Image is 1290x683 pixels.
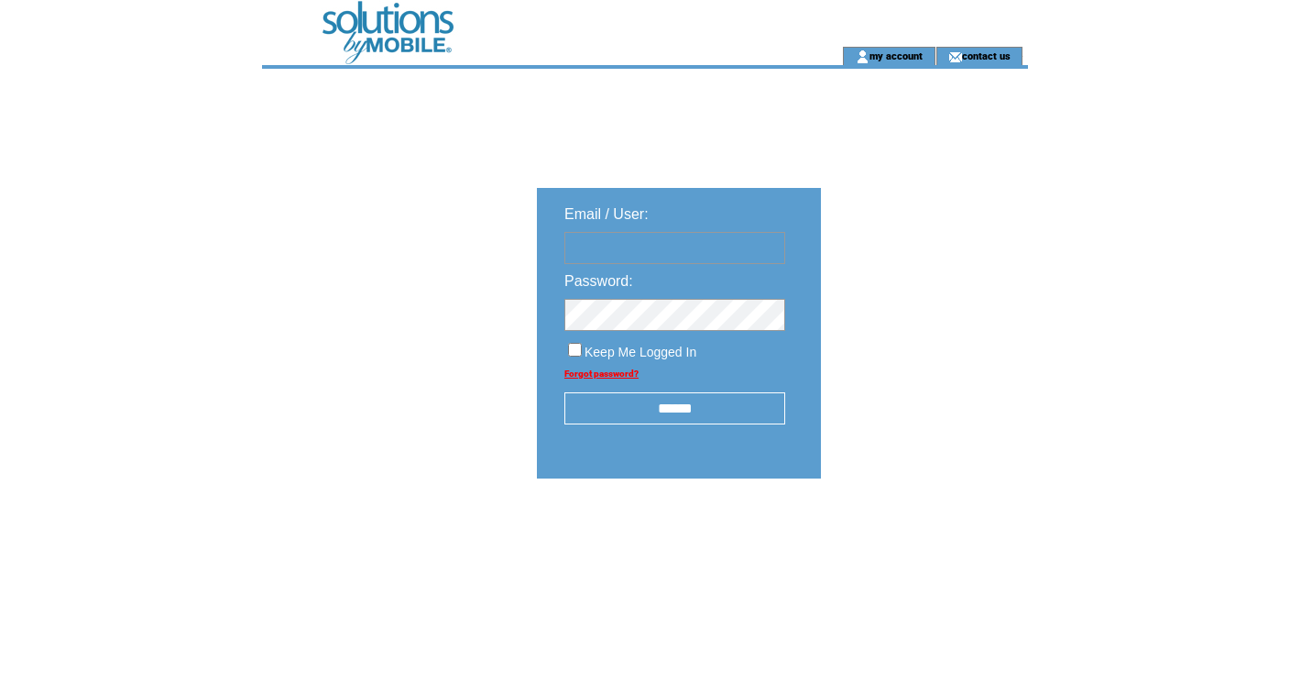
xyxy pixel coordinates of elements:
[869,50,923,61] a: my account
[564,206,649,222] span: Email / User:
[564,369,639,379] a: Forgot password?
[856,50,869,64] img: account_icon.gif
[564,273,633,289] span: Password:
[948,50,962,64] img: contact_us_icon.gif
[874,524,966,547] img: transparent.png
[962,50,1011,61] a: contact us
[585,345,696,359] span: Keep Me Logged In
